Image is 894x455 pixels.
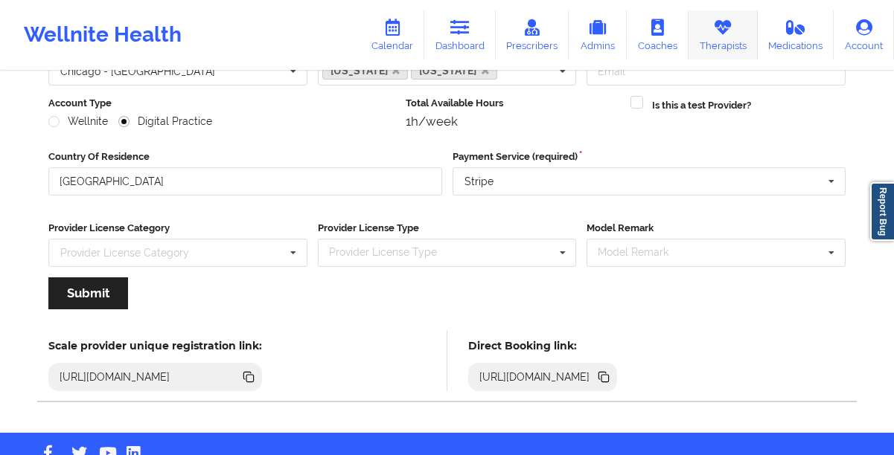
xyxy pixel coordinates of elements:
label: Total Available Hours [406,96,621,111]
label: Digital Practice [118,115,212,128]
div: Stripe [464,176,494,187]
a: [US_STATE] [322,62,409,80]
label: Provider License Category [48,221,307,236]
h5: Scale provider unique registration link: [48,339,262,352]
div: [URL][DOMAIN_NAME] [54,370,176,384]
a: Medications [758,10,834,59]
div: Provider License Category [60,248,189,258]
a: Account [834,10,894,59]
label: Payment Service (required) [453,149,846,164]
a: Coaches [627,10,689,59]
label: Is this a test Provider? [652,98,751,113]
div: [URL][DOMAIN_NAME] [473,370,596,384]
a: Prescribers [496,10,569,59]
a: Calendar [360,10,424,59]
a: Admins [569,10,627,59]
label: Country Of Residence [48,149,442,164]
label: Account Type [48,96,395,111]
h5: Direct Booking link: [468,339,618,352]
label: Wellnite [48,115,108,128]
label: Model Remark [587,221,846,236]
a: [US_STATE] [411,62,497,80]
div: Model Remark [594,244,690,261]
a: Therapists [689,10,758,59]
div: Provider License Type [325,244,459,261]
div: 1h/week [406,114,621,129]
a: Dashboard [424,10,496,59]
button: Submit [48,277,128,309]
input: Email [587,57,846,85]
label: Provider License Type [318,221,577,236]
div: Chicago - [GEOGRAPHIC_DATA] [60,66,215,77]
a: Report Bug [870,182,894,241]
